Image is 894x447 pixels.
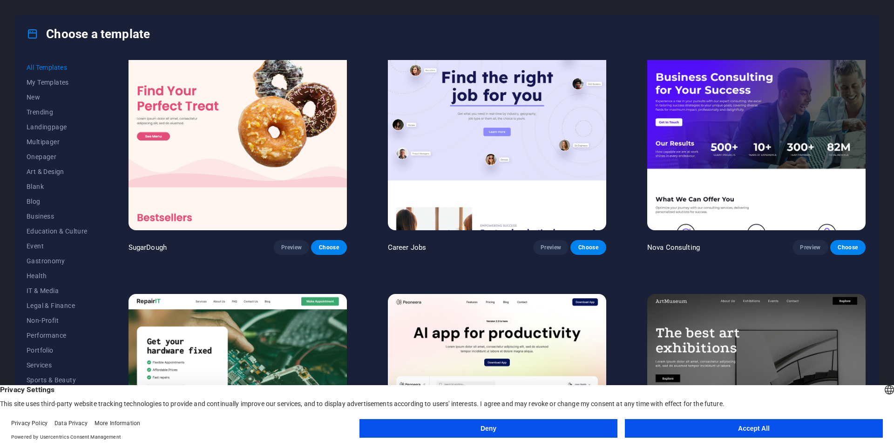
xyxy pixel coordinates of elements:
span: Health [27,272,88,280]
button: My Templates [27,75,88,90]
span: Art & Design [27,168,88,175]
button: Preview [274,240,309,255]
button: Trending [27,105,88,120]
span: Legal & Finance [27,302,88,309]
button: Blog [27,194,88,209]
button: Choose [570,240,606,255]
span: IT & Media [27,287,88,294]
button: Art & Design [27,164,88,179]
button: Portfolio [27,343,88,358]
span: Choose [578,244,598,251]
span: Blank [27,183,88,190]
img: SugarDough [129,29,347,230]
button: Choose [311,240,346,255]
button: IT & Media [27,283,88,298]
button: Legal & Finance [27,298,88,313]
button: Preview [792,240,828,255]
button: Preview [533,240,569,255]
span: Education & Culture [27,227,88,235]
span: Multipager [27,138,88,146]
button: Event [27,239,88,254]
span: My Templates [27,79,88,86]
button: Non-Profit [27,313,88,328]
span: Gastronomy [27,257,88,265]
button: Performance [27,328,88,343]
img: Nova Consulting [647,29,866,230]
button: Sports & Beauty [27,373,88,387]
button: All Templates [27,60,88,75]
span: Preview [541,244,561,251]
button: Landingpage [27,120,88,134]
span: Services [27,361,88,369]
p: Career Jobs [388,243,427,252]
button: Education & Culture [27,224,88,239]
button: Health [27,268,88,283]
span: All Templates [27,64,88,71]
p: Nova Consulting [647,243,700,252]
span: Blog [27,198,88,205]
button: Services [27,358,88,373]
button: Onepager [27,149,88,164]
h4: Choose a template [27,27,150,41]
span: Non-Profit [27,317,88,324]
span: Business [27,213,88,220]
span: Event [27,242,88,250]
span: Preview [281,244,302,251]
button: Multipager [27,134,88,149]
span: Performance [27,332,88,339]
span: Preview [800,244,820,251]
span: Onepager [27,153,88,160]
button: Blank [27,179,88,194]
span: Landingpage [27,123,88,131]
span: Choose [838,244,858,251]
button: New [27,90,88,105]
span: Sports & Beauty [27,376,88,384]
span: New [27,93,88,101]
span: Choose [318,244,339,251]
img: Career Jobs [388,29,606,230]
button: Choose [830,240,866,255]
span: Trending [27,108,88,116]
button: Business [27,209,88,224]
span: Portfolio [27,347,88,354]
p: SugarDough [129,243,167,252]
button: Gastronomy [27,254,88,268]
